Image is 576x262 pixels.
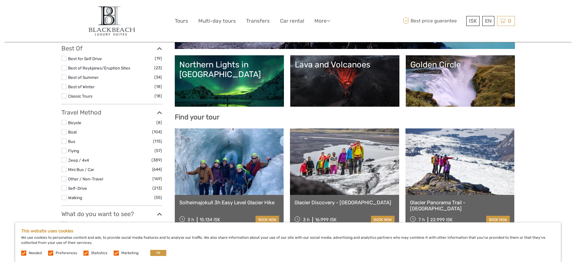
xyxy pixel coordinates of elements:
[154,74,162,81] span: (34)
[68,139,75,144] a: Bus
[155,83,162,90] span: (18)
[198,17,236,25] a: Multi-day tours
[61,109,162,116] h3: Travel Method
[179,60,279,79] div: Northern Lights in [GEOGRAPHIC_DATA]
[91,251,107,256] label: Statistics
[70,9,77,17] button: Open LiveChat chat widget
[68,158,89,163] a: Jeep / 4x4
[430,217,453,222] div: 22.999 ISK
[152,166,162,173] span: (644)
[315,217,337,222] div: 16.999 ISK
[155,92,162,99] span: (18)
[154,64,162,71] span: (23)
[175,113,220,121] b: Find your tour
[152,128,162,135] span: (104)
[151,157,162,163] span: (389)
[187,217,194,222] span: 3 h
[154,194,162,201] span: (55)
[61,45,162,52] h3: Best Of
[402,16,465,26] span: Best price guarantee
[155,221,162,228] span: (10)
[68,130,77,134] a: Boat
[61,210,162,218] h3: What do you want to see?
[156,119,162,126] span: (8)
[68,56,102,61] a: Best for Self Drive
[68,94,93,99] a: Classic Tours
[68,167,94,172] a: Mini Bus / Car
[469,18,477,24] span: ISK
[68,195,82,200] a: Walking
[68,84,95,89] a: Best of Winter
[410,199,510,212] a: Glacier Panorama Trail - [GEOGRAPHIC_DATA]
[295,199,395,205] a: Glacier Discovery - [GEOGRAPHIC_DATA]
[152,185,162,192] span: (213)
[68,75,99,80] a: Best of Summer
[255,216,279,224] a: book now
[179,60,279,102] a: Northern Lights in [GEOGRAPHIC_DATA]
[410,60,510,70] div: Golden Circle
[15,222,561,262] div: We use cookies to personalise content and ads, to provide social media features and to analyse ou...
[314,17,330,25] a: More
[482,16,494,26] div: EN
[303,217,310,222] span: 3 h
[68,66,130,70] a: Best of Reykjanes/Eruption Sites
[29,251,42,256] label: Needed
[175,17,188,25] a: Tours
[295,60,395,102] a: Lava and Volcanoes
[179,199,279,205] a: Solheimajokull 3h Easy Level Glacier Hike
[418,217,425,222] span: 7 h
[295,60,395,70] div: Lava and Volcanoes
[8,11,68,15] p: We're away right now. Please check back later!
[410,60,510,102] a: Golden Circle
[68,186,87,191] a: Self-Drive
[152,175,162,182] span: (169)
[21,228,555,234] h5: This website uses cookies
[121,251,138,256] label: Marketing
[507,18,512,24] span: 0
[280,17,304,25] a: Car rental
[68,222,109,227] a: [GEOGRAPHIC_DATA]
[56,251,77,256] label: Preferences
[68,148,79,153] a: Flying
[486,216,510,224] a: book now
[155,147,162,154] span: (57)
[68,120,81,125] a: Bicycle
[150,250,166,256] button: OK
[85,5,138,37] img: 821-d0172702-669c-46bc-8e7c-1716aae4eeb1_logo_big.jpg
[153,138,162,145] span: (115)
[68,176,103,181] a: Other / Non-Travel
[371,216,395,224] a: book now
[155,55,162,62] span: (19)
[200,217,220,222] div: 15.134 ISK
[246,17,270,25] a: Transfers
